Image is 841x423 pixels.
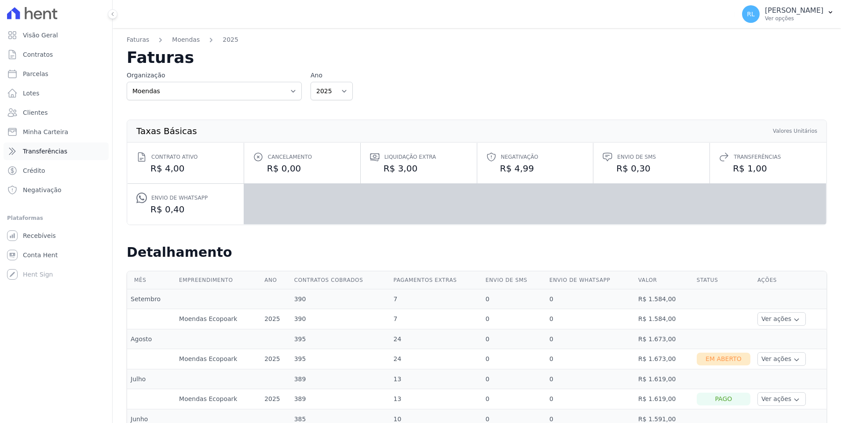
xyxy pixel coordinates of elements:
[369,162,468,175] dd: R$ 3,00
[4,181,109,199] a: Negativação
[390,389,482,409] td: 13
[291,389,390,409] td: 389
[4,26,109,44] a: Visão Geral
[176,271,261,289] th: Empreendimento
[765,15,823,22] p: Ver opções
[772,127,818,135] th: Valores Unitários
[4,162,109,179] a: Crédito
[384,153,436,161] span: Liquidação extra
[390,309,482,329] td: 7
[635,271,693,289] th: Valor
[261,349,291,369] td: 2025
[127,35,827,50] nav: Breadcrumb
[23,89,40,98] span: Lotes
[136,162,235,175] dd: R$ 4,00
[176,349,261,369] td: Moendas Ecopoark
[23,31,58,40] span: Visão Geral
[151,153,197,161] span: Contrato ativo
[546,389,635,409] td: 0
[253,162,351,175] dd: R$ 0,00
[127,271,176,289] th: Mês
[311,71,353,80] label: Ano
[127,244,827,260] h2: Detalhamento
[390,289,482,309] td: 7
[390,329,482,349] td: 24
[4,123,109,141] a: Minha Carteira
[546,271,635,289] th: Envio de Whatsapp
[291,329,390,349] td: 395
[617,153,656,161] span: Envio de SMS
[734,153,781,161] span: Transferências
[546,369,635,389] td: 0
[635,349,693,369] td: R$ 1.673,00
[127,289,176,309] td: Setembro
[635,389,693,409] td: R$ 1.619,00
[23,69,48,78] span: Parcelas
[4,104,109,121] a: Clientes
[127,35,149,44] a: Faturas
[757,392,806,406] button: Ver ações
[4,246,109,264] a: Conta Hent
[602,162,701,175] dd: R$ 0,30
[176,389,261,409] td: Moendas Ecopoark
[482,369,546,389] td: 0
[23,147,67,156] span: Transferências
[482,289,546,309] td: 0
[635,369,693,389] td: R$ 1.619,00
[23,251,58,259] span: Conta Hent
[23,186,62,194] span: Negativação
[291,309,390,329] td: 390
[136,203,235,215] dd: R$ 0,40
[390,271,482,289] th: Pagamentos extras
[754,271,826,289] th: Ações
[127,71,302,80] label: Organização
[390,349,482,369] td: 24
[765,6,823,15] p: [PERSON_NAME]
[757,352,806,366] button: Ver ações
[151,193,208,202] span: Envio de Whatsapp
[23,231,56,240] span: Recebíveis
[482,271,546,289] th: Envio de SMS
[261,389,291,409] td: 2025
[223,35,238,44] a: 2025
[546,329,635,349] td: 0
[291,369,390,389] td: 389
[172,35,200,44] a: Moendas
[261,271,291,289] th: Ano
[268,153,312,161] span: Cancelamento
[7,213,105,223] div: Plataformas
[4,227,109,244] a: Recebíveis
[697,393,750,405] div: Pago
[136,127,197,135] th: Taxas Básicas
[127,50,827,66] h2: Faturas
[390,369,482,389] td: 13
[482,349,546,369] td: 0
[747,11,755,17] span: RL
[482,329,546,349] td: 0
[4,65,109,83] a: Parcelas
[23,50,53,59] span: Contratos
[127,329,176,349] td: Agosto
[23,108,48,117] span: Clientes
[546,349,635,369] td: 0
[697,353,750,365] div: Em Aberto
[4,142,109,160] a: Transferências
[176,309,261,329] td: Moendas Ecopoark
[735,2,841,26] button: RL [PERSON_NAME] Ver opções
[693,271,754,289] th: Status
[719,162,817,175] dd: R$ 1,00
[757,312,806,326] button: Ver ações
[261,309,291,329] td: 2025
[4,46,109,63] a: Contratos
[127,369,176,389] td: Julho
[635,289,693,309] td: R$ 1.584,00
[23,128,68,136] span: Minha Carteira
[546,289,635,309] td: 0
[291,271,390,289] th: Contratos cobrados
[291,349,390,369] td: 395
[546,309,635,329] td: 0
[482,309,546,329] td: 0
[4,84,109,102] a: Lotes
[486,162,585,175] dd: R$ 4,99
[635,309,693,329] td: R$ 1.584,00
